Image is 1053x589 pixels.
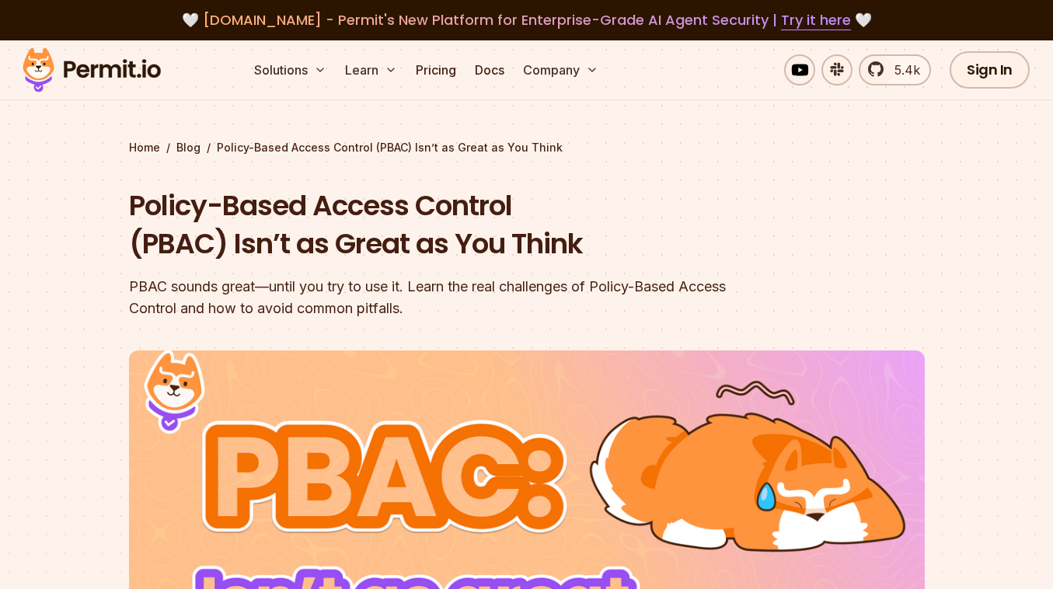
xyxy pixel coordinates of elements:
[885,61,920,79] span: 5.4k
[781,10,851,30] a: Try it here
[203,10,851,30] span: [DOMAIN_NAME] - Permit's New Platform for Enterprise-Grade AI Agent Security |
[37,9,1016,31] div: 🤍 🤍
[950,51,1030,89] a: Sign In
[129,276,726,319] div: PBAC sounds great—until you try to use it. Learn the real challenges of Policy-Based Access Contr...
[469,54,511,85] a: Docs
[859,54,931,85] a: 5.4k
[410,54,462,85] a: Pricing
[129,186,726,263] h1: Policy-Based Access Control (PBAC) Isn’t as Great as You Think
[129,140,160,155] a: Home
[16,44,168,96] img: Permit logo
[176,140,200,155] a: Blog
[129,140,925,155] div: / /
[248,54,333,85] button: Solutions
[339,54,403,85] button: Learn
[517,54,605,85] button: Company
